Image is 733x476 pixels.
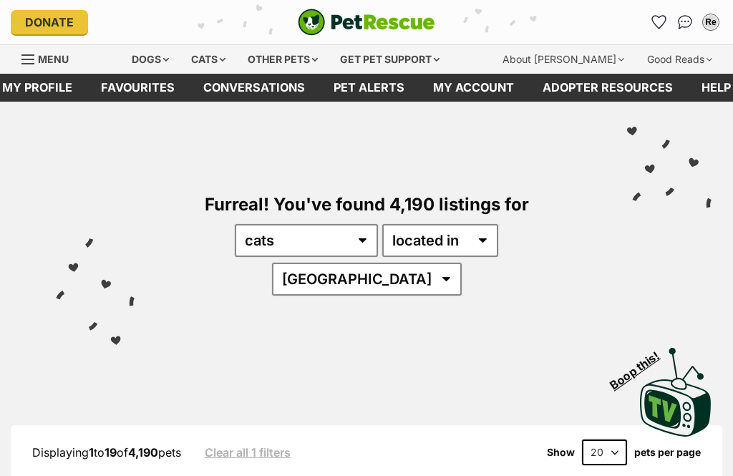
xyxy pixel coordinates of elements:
[637,45,722,74] div: Good Reads
[21,45,79,71] a: Menu
[678,15,693,29] img: chat-41dd97257d64d25036548639549fe6c8038ab92f7586957e7f3b1b290dea8141.svg
[648,11,671,34] a: Favourites
[105,445,117,460] strong: 19
[38,53,69,65] span: Menu
[419,74,528,102] a: My account
[128,445,158,460] strong: 4,190
[205,446,291,459] a: Clear all 1 filters
[11,10,88,34] a: Donate
[32,445,181,460] span: Displaying to of pets
[492,45,634,74] div: About [PERSON_NAME]
[238,45,328,74] div: Other pets
[674,11,696,34] a: Conversations
[648,11,722,34] ul: Account quick links
[181,45,236,74] div: Cats
[640,335,712,439] a: Boop this!
[634,447,701,458] label: pets per page
[87,74,189,102] a: Favourites
[298,9,435,36] img: logo-cat-932fe2b9b8326f06289b0f2fb663e598f794de774fb13d1741a6617ecf9a85b4.svg
[699,11,722,34] button: My account
[640,348,712,437] img: PetRescue TV logo
[189,74,319,102] a: conversations
[547,447,575,458] span: Show
[704,15,718,29] div: Re
[608,340,674,392] span: Boop this!
[528,74,687,102] a: Adopter resources
[122,45,179,74] div: Dogs
[89,445,94,460] strong: 1
[205,194,529,215] span: Furreal! You've found 4,190 listings for
[330,45,450,74] div: Get pet support
[298,9,435,36] a: PetRescue
[319,74,419,102] a: Pet alerts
